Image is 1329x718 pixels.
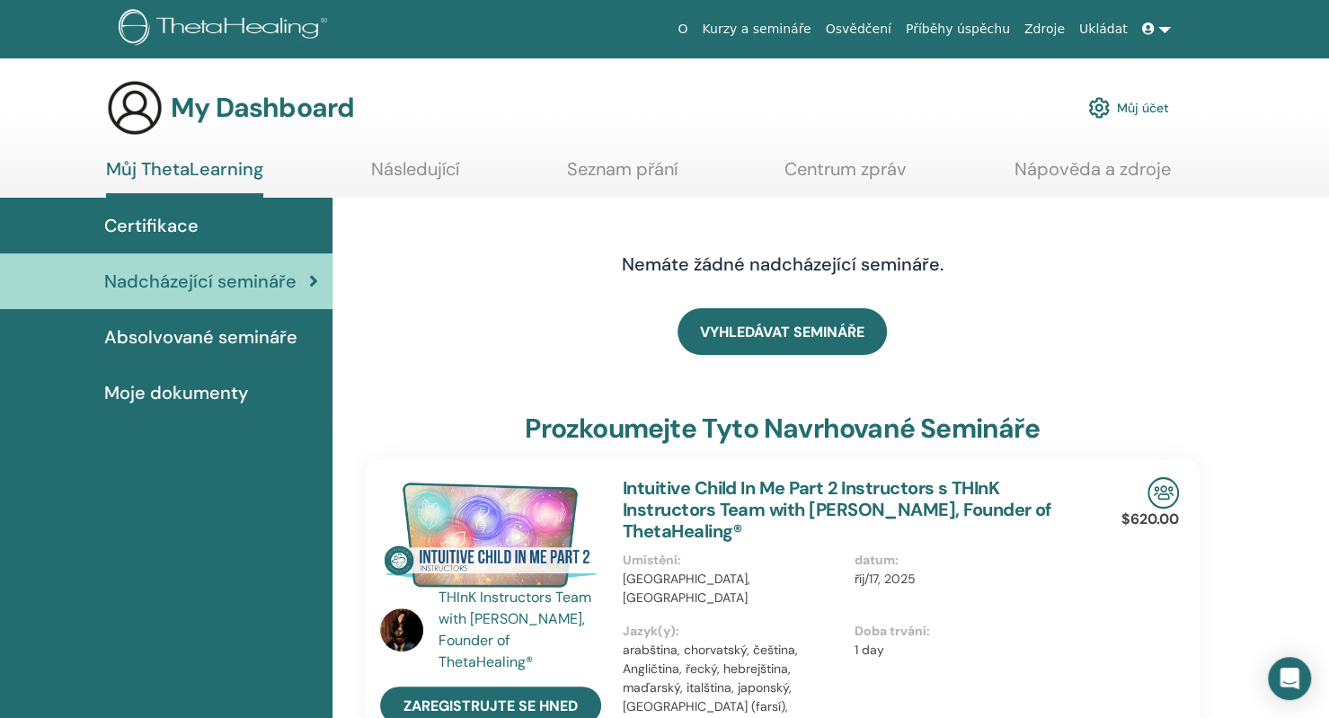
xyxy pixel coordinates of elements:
[1014,158,1171,193] a: Nápověda a zdroje
[1268,657,1311,700] div: Open Intercom Messenger
[1088,93,1110,123] img: cog.svg
[403,696,578,715] span: Zaregistrujte se hned
[623,551,844,570] p: Umístění :
[380,608,423,652] img: default.jpg
[1121,509,1179,530] p: $620.00
[700,323,864,341] span: VYHLEDÁVAT SEMINÁŘE
[899,13,1017,46] a: Příběhy úspěchu
[854,641,1075,660] p: 1 day
[678,308,887,355] a: VYHLEDÁVAT SEMINÁŘE
[104,268,297,295] span: Nadcházející semináře
[623,476,1051,543] a: Intuitive Child In Me Part 2 Instructors s THInK Instructors Team with [PERSON_NAME], Founder of ...
[695,13,818,46] a: Kurzy a semináře
[623,622,844,641] p: Jazyk(y) :
[784,158,907,193] a: Centrum zpráv
[104,379,248,406] span: Moje dokumenty
[567,158,678,193] a: Seznam přání
[104,324,297,350] span: Absolvované semináře
[371,158,459,193] a: Následující
[819,13,899,46] a: Osvědčení
[1088,88,1169,128] a: Můj účet
[1147,477,1179,509] img: In-Person Seminar
[380,477,601,592] img: Intuitive Child In Me Part 2 Instructors
[1017,13,1072,46] a: Zdroje
[439,587,605,673] a: THInK Instructors Team with [PERSON_NAME], Founder of ThetaHealing®
[106,79,164,137] img: generic-user-icon.jpg
[119,9,333,49] img: logo.png
[106,158,263,198] a: Můj ThetaLearning
[171,92,354,124] h3: My Dashboard
[854,551,1075,570] p: datum :
[854,570,1075,589] p: říj/17, 2025
[854,622,1075,641] p: Doba trvání :
[499,253,1065,275] h4: Nemáte žádné nadcházející semináře.
[104,212,199,239] span: Certifikace
[623,570,844,607] p: [GEOGRAPHIC_DATA], [GEOGRAPHIC_DATA]
[525,412,1039,445] h3: Prozkoumejte tyto navrhované semináře
[670,13,695,46] a: O
[1072,13,1135,46] a: Ukládat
